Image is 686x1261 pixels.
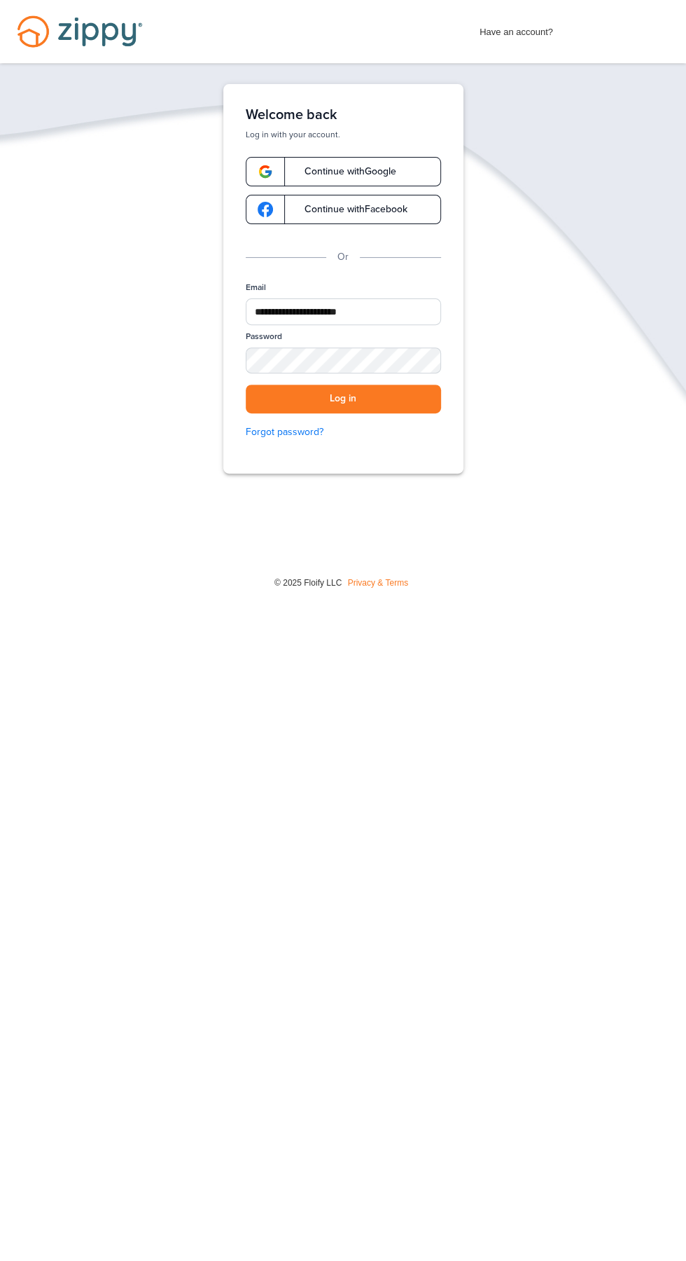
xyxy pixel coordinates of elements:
[479,18,553,40] span: Have an account?
[246,129,441,140] p: Log in with your account.
[246,195,441,224] a: google-logoContinue withFacebook
[246,298,441,325] input: Email
[258,164,273,179] img: google-logo
[290,167,396,177] span: Continue with Google
[246,282,266,294] label: Email
[348,578,408,588] a: Privacy & Terms
[246,331,282,343] label: Password
[258,202,273,217] img: google-logo
[246,157,441,186] a: google-logoContinue withGoogle
[246,385,441,413] button: Log in
[290,205,407,214] span: Continue with Facebook
[246,347,441,373] input: Password
[274,578,342,588] span: © 2025 Floify LLC
[337,249,349,265] p: Or
[246,106,441,123] h1: Welcome back
[246,425,441,440] a: Forgot password?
